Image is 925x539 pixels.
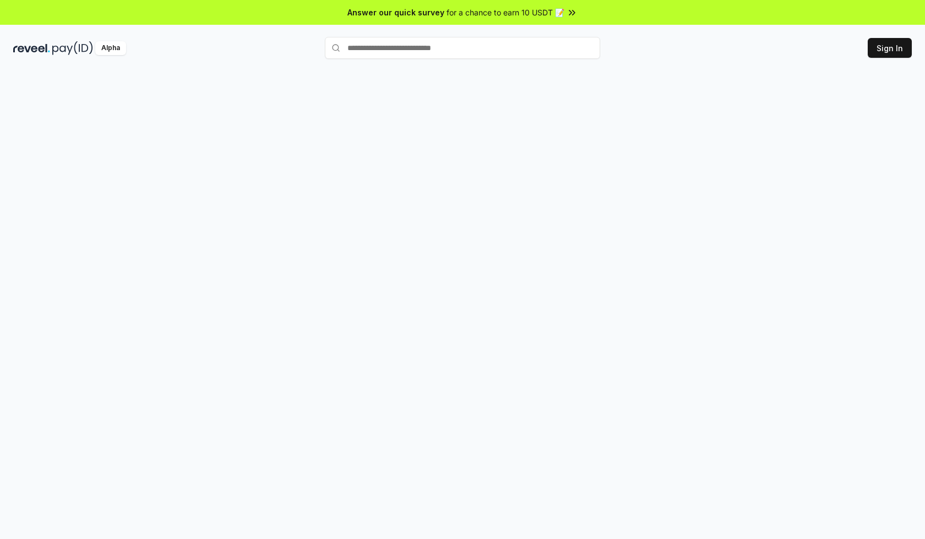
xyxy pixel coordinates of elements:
[95,41,126,55] div: Alpha
[347,7,444,18] span: Answer our quick survey
[868,38,912,58] button: Sign In
[13,41,50,55] img: reveel_dark
[52,41,93,55] img: pay_id
[447,7,564,18] span: for a chance to earn 10 USDT 📝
